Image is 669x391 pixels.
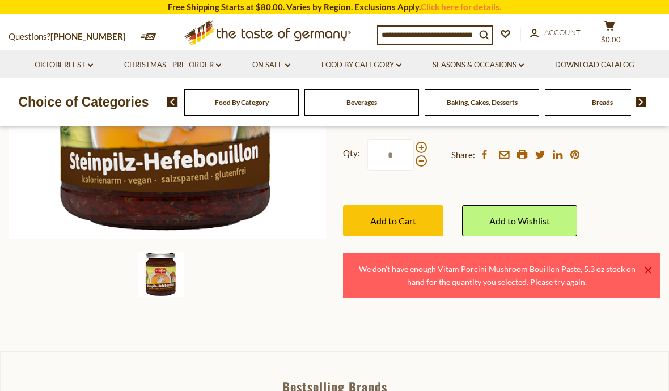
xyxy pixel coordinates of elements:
a: Account [530,27,581,39]
img: next arrow [636,97,646,107]
span: Account [544,28,581,37]
a: Breads [592,98,613,107]
a: On Sale [252,59,290,71]
a: Baking, Cakes, Desserts [447,98,518,107]
span: Share: [451,148,475,162]
a: Food By Category [321,59,401,71]
input: Qty: [367,139,414,171]
a: Download Catalog [555,59,634,71]
img: previous arrow [167,97,178,107]
a: Add to Wishlist [462,205,577,236]
p: Questions? [9,29,134,44]
a: [PHONE_NUMBER] [50,31,126,41]
a: Oktoberfest [35,59,93,71]
span: Add to Cart [370,215,416,226]
a: Food By Category [215,98,269,107]
div: We don't have enough Vitam Porcini Mushroom Bouillon Paste, 5.3 oz stock on hand for the quantity... [352,262,642,289]
a: Christmas - PRE-ORDER [124,59,221,71]
a: Seasons & Occasions [433,59,524,71]
a: Click here for details. [421,2,501,12]
button: Add to Cart [343,205,443,236]
span: $0.00 [601,35,621,44]
a: × [645,267,651,274]
button: $0.00 [592,20,626,49]
strong: Qty: [343,146,360,160]
a: Beverages [346,98,377,107]
img: Vitam Porcini Mushroom Bouillon Paste, 5.3 oz [138,252,184,297]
